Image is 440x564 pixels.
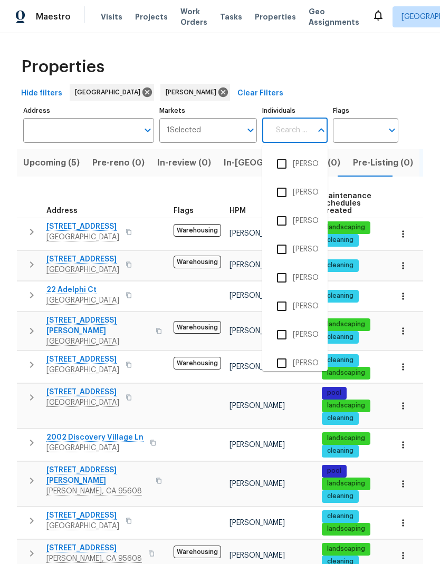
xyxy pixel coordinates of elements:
[229,230,285,237] span: [PERSON_NAME]
[166,87,221,98] span: [PERSON_NAME]
[323,414,358,423] span: cleaning
[323,236,358,245] span: cleaning
[229,552,285,559] span: [PERSON_NAME]
[323,446,358,455] span: cleaning
[159,108,257,114] label: Markets
[385,123,399,138] button: Open
[224,155,340,170] span: In-[GEOGRAPHIC_DATA] (0)
[75,87,145,98] span: [GEOGRAPHIC_DATA]
[229,480,285,488] span: [PERSON_NAME]
[309,6,359,27] span: Geo Assignments
[21,87,62,100] span: Hide filters
[229,402,285,410] span: [PERSON_NAME]
[323,434,369,443] span: landscaping
[229,363,285,371] span: [PERSON_NAME]
[21,62,104,72] span: Properties
[353,155,413,170] span: Pre-Listing (0)
[314,123,329,138] button: Close
[36,12,71,22] span: Maestro
[323,261,358,270] span: cleaning
[229,261,285,269] span: [PERSON_NAME]
[323,466,346,475] span: pool
[271,153,319,175] li: [PERSON_NAME]
[101,12,122,22] span: Visits
[180,6,207,27] span: Work Orders
[323,492,358,501] span: cleaning
[243,123,258,138] button: Open
[174,207,194,215] span: Flags
[323,368,369,377] span: landscaping
[323,544,369,553] span: landscaping
[271,267,319,289] li: [PERSON_NAME]
[174,546,221,558] span: Warehousing
[323,401,369,410] span: landscaping
[140,123,155,138] button: Open
[333,108,398,114] label: Flags
[157,155,211,170] span: In-review (0)
[174,357,221,369] span: Warehousing
[135,12,168,22] span: Projects
[255,12,296,22] span: Properties
[17,84,66,103] button: Hide filters
[167,126,201,135] span: 1 Selected
[229,327,285,335] span: [PERSON_NAME]
[233,84,288,103] button: Clear Filters
[323,223,369,232] span: landscaping
[92,155,145,170] span: Pre-reno (0)
[271,210,319,232] li: [PERSON_NAME]
[229,292,285,299] span: [PERSON_NAME]
[174,224,221,237] span: Warehousing
[23,155,80,170] span: Upcoming (5)
[70,84,154,101] div: [GEOGRAPHIC_DATA]
[174,321,221,334] span: Warehousing
[323,388,346,397] span: pool
[323,333,358,342] span: cleaning
[323,356,358,365] span: cleaning
[271,238,319,260] li: [PERSON_NAME]
[160,84,230,101] div: [PERSON_NAME]
[237,87,283,100] span: Clear Filters
[271,352,319,374] li: [PERSON_NAME]
[174,256,221,268] span: Warehousing
[229,519,285,527] span: [PERSON_NAME]
[262,108,328,114] label: Individuals
[220,13,242,21] span: Tasks
[270,118,312,143] input: Search ...
[229,441,285,449] span: [PERSON_NAME]
[323,512,358,521] span: cleaning
[271,295,319,317] li: [PERSON_NAME]
[323,291,358,300] span: cleaning
[23,108,154,114] label: Address
[323,320,369,329] span: landscaping
[323,524,369,533] span: landscaping
[323,479,369,488] span: landscaping
[229,207,246,215] span: HPM
[271,181,319,203] li: [PERSON_NAME]
[322,192,371,215] span: Maintenance schedules created
[46,207,78,215] span: Address
[271,324,319,346] li: [PERSON_NAME]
